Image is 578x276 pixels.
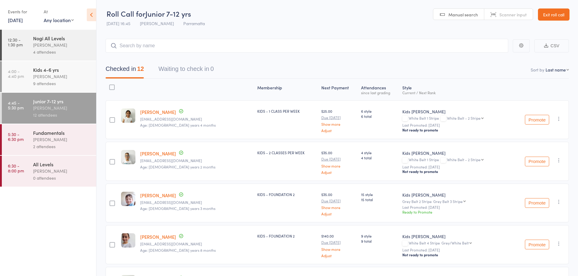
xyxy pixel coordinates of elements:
small: Dahrie2015@gmail.com [140,117,252,121]
div: KIDS - FOUNDATION 2 [257,192,316,197]
a: Adjust [321,254,356,258]
span: 9 style [361,233,398,238]
a: [PERSON_NAME] [140,109,176,115]
div: Kids [PERSON_NAME] [402,150,509,156]
small: Last Promoted: [DATE] [402,123,509,127]
small: Due [DATE] [321,240,356,244]
a: 4:00 -4:40 pmKids 4-6 yrs[PERSON_NAME]9 attendees [2,61,96,92]
a: Show more [321,164,356,168]
small: Ghania_kech@hotmail.com [140,242,252,246]
div: [PERSON_NAME] [33,105,91,111]
time: 4:00 - 4:40 pm [8,69,24,78]
a: 4:45 -5:30 pmJunior 7-12 yrs[PERSON_NAME]12 attendees [2,93,96,124]
div: 9 attendees [33,80,91,87]
a: 12:30 -1:30 pmNogi All Levels[PERSON_NAME]4 attendees [2,30,96,61]
div: Kids [PERSON_NAME] [402,192,509,198]
time: 6:30 - 8:00 pm [8,163,24,173]
div: Style [400,81,512,98]
div: All Levels [33,161,91,168]
div: 0 attendees [33,175,91,181]
span: [PERSON_NAME] [140,20,174,26]
button: Promote [525,115,549,125]
a: Adjust [321,170,356,174]
div: White Belt - 2 Stripe [447,116,481,120]
span: Manual search [448,12,478,18]
div: Current / Next Rank [402,91,509,95]
div: [PERSON_NAME] [33,136,91,143]
div: $35.00 [321,192,356,216]
div: Grey Belt 3 Stripe [433,199,463,203]
div: White Belt - 2 Stripe [447,158,481,161]
div: $35.00 [321,150,356,174]
div: [PERSON_NAME] [33,42,91,48]
div: Fundamentals [33,129,91,136]
small: Last Promoted: [DATE] [402,165,509,169]
small: Dahrie2015@gmail.com [140,158,252,163]
small: Due [DATE] [321,157,356,161]
button: CSV [534,39,569,52]
span: 6 total [361,114,398,119]
button: Waiting to check in0 [158,62,214,78]
a: Exit roll call [538,8,570,21]
span: Age: [DEMOGRAPHIC_DATA] years 3 months [140,206,215,211]
button: Promote [525,198,549,208]
a: Show more [321,205,356,209]
div: Grey Belt 2 Stripe [402,199,509,203]
span: Roll Call for [106,8,145,18]
div: 12 attendees [33,111,91,118]
div: White Belt 4 Stripe [402,241,509,246]
time: 5:30 - 6:30 pm [8,132,24,141]
a: 6:30 -8:00 pmAll Levels[PERSON_NAME]0 attendees [2,156,96,187]
small: Due [DATE] [321,199,356,203]
span: 15 style [361,192,398,197]
div: KIDS - 2 CLASSES PER WEEK [257,150,316,155]
div: At [44,7,74,17]
a: [PERSON_NAME] [140,150,176,157]
a: 5:30 -6:30 pmFundamentals[PERSON_NAME]2 attendees [2,124,96,155]
div: [PERSON_NAME] [33,73,91,80]
div: White Belt 1 Stripe [402,116,509,121]
input: Search by name [106,39,508,53]
div: Junior 7-12 yrs [33,98,91,105]
span: Age: [DEMOGRAPHIC_DATA] years 2 months [140,164,215,169]
span: Parramatta [183,20,205,26]
div: KIDS - FOUNDATION 2 [257,233,316,238]
span: 4 total [361,155,398,160]
div: Next Payment [319,81,359,98]
div: Membership [255,81,319,98]
span: 4 style [361,150,398,155]
a: [DATE] [8,17,23,23]
img: image1735341044.png [121,108,135,123]
small: Last Promoted: [DATE] [402,205,509,209]
a: [PERSON_NAME] [140,192,176,198]
div: Ready to Promote [402,209,509,214]
span: Age: [DEMOGRAPHIC_DATA] years 4 months [140,122,216,128]
a: Show more [321,247,356,251]
a: Adjust [321,128,356,132]
button: Promote [525,240,549,249]
div: Atten­dances [359,81,400,98]
small: Last Promoted: [DATE] [402,248,509,252]
div: Nogi All Levels [33,35,91,42]
span: Age: [DEMOGRAPHIC_DATA] years 8 months [140,248,216,253]
div: KIDS - 1 CLASS PER WEEK [257,108,316,114]
small: Due [DATE] [321,115,356,120]
div: Kids [PERSON_NAME] [402,233,509,239]
span: Scanner input [499,12,527,18]
div: [PERSON_NAME] [33,168,91,175]
a: Adjust [321,212,356,216]
div: since last grading [361,91,398,95]
div: Grey/White Belt [441,241,469,245]
time: 12:30 - 1:30 pm [8,37,23,47]
div: $140.00 [321,233,356,257]
div: White Belt 1 Stripe [402,158,509,163]
div: Kids [PERSON_NAME] [402,108,509,115]
button: Checked in12 [106,62,144,78]
small: enyamc@icloud.com [140,200,252,205]
a: Show more [321,122,356,126]
div: Last name [546,67,566,73]
div: 4 attendees [33,48,91,55]
div: Any location [44,17,74,23]
label: Sort by [531,67,544,73]
time: 4:45 - 5:30 pm [8,100,24,110]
